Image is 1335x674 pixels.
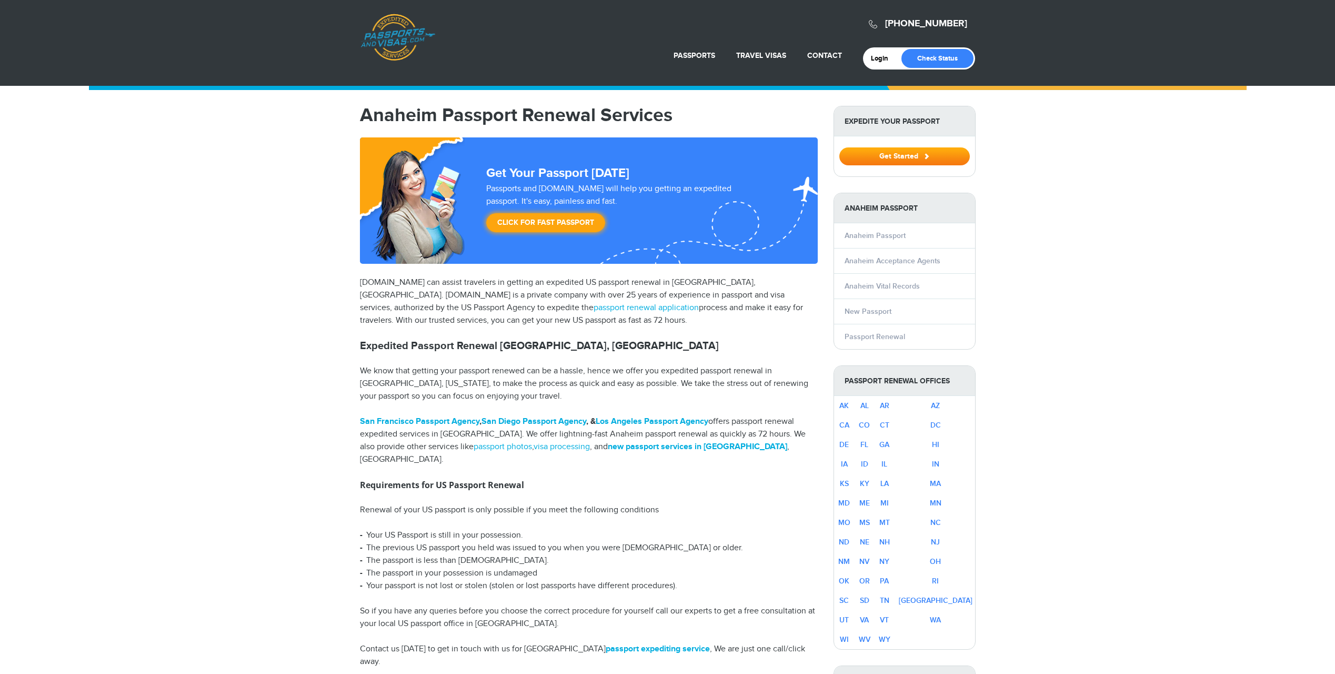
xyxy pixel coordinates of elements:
[881,460,887,469] a: IL
[879,538,890,547] a: NH
[930,518,941,527] a: NC
[932,577,939,586] a: RI
[839,152,970,160] a: Get Started
[930,479,941,488] a: MA
[360,417,708,427] strong: , , &
[932,460,939,469] a: IN
[594,303,699,313] a: passport renewal application
[360,365,818,403] p: We know that getting your passport renewed can be a hassle, hence we offer you expedited passport...
[360,542,818,554] li: The previous US passport you held was issued to you when you were [DEMOGRAPHIC_DATA] or older.
[845,307,891,316] a: New Passport
[839,596,849,605] a: SC
[360,340,719,352] strong: Expedited Passport Renewal [GEOGRAPHIC_DATA], [GEOGRAPHIC_DATA]
[606,644,710,654] a: passport expediting service
[840,479,849,488] a: KS
[839,440,849,449] a: DE
[899,596,972,605] a: [GEOGRAPHIC_DATA]
[360,529,818,542] li: Your US Passport is still in your possession.
[839,401,849,410] a: AK
[879,557,889,566] a: NY
[880,421,889,430] a: CT
[360,14,435,61] a: Passports & [DOMAIN_NAME]
[486,165,629,181] strong: Get Your Passport [DATE]
[859,518,870,527] a: MS
[841,460,848,469] a: IA
[360,479,524,491] strong: Requirements for US Passport Renewal
[839,616,849,625] a: UT
[880,499,889,508] a: MI
[360,276,818,327] p: [DOMAIN_NAME] can assist travelers in getting an expedited US passport renewal in [GEOGRAPHIC_DAT...
[486,213,605,232] a: Click for Fast Passport
[930,557,941,566] a: OH
[932,440,939,449] a: HI
[360,567,818,580] li: The passport in your possession is undamaged
[839,577,849,586] a: OK
[901,49,973,68] a: Check Status
[834,106,975,136] strong: Expedite Your Passport
[534,442,590,452] a: visa processing
[360,504,818,517] p: Renewal of your US passport is only possible if you meet the following conditions
[845,231,906,240] a: Anaheim Passport
[360,554,818,567] li: The passport is less than [DEMOGRAPHIC_DATA].
[360,643,818,668] p: Contact us [DATE] to get in touch with us for [GEOGRAPHIC_DATA] , We are just one call/click away.
[885,18,967,29] a: [PHONE_NUMBER]
[930,499,941,508] a: MN
[860,538,869,547] a: NE
[931,538,940,547] a: NJ
[880,616,889,625] a: VT
[481,417,586,427] a: San Diego Passport Agency
[879,635,890,644] a: WY
[360,106,818,125] h1: Anaheim Passport Renewal Services
[838,499,850,508] a: MD
[879,518,890,527] a: MT
[880,577,889,586] a: PA
[838,518,850,527] a: MO
[930,421,941,430] a: DC
[839,538,849,547] a: ND
[674,51,715,60] a: Passports
[871,54,896,63] a: Login
[879,440,889,449] a: GA
[596,417,708,427] a: Los Angeles Passport Agency
[474,442,532,452] a: passport photos
[930,616,941,625] a: WA
[880,401,889,410] a: AR
[859,499,870,508] a: ME
[859,421,870,430] a: CO
[860,479,869,488] a: KY
[839,421,849,430] a: CA
[845,332,905,341] a: Passport Renewal
[736,51,786,60] a: Travel Visas
[482,183,769,237] div: Passports and [DOMAIN_NAME] will help you getting an expedited passport. It's easy, painless and ...
[845,256,940,265] a: Anaheim Acceptance Agents
[859,577,870,586] a: OR
[839,147,970,165] button: Get Started
[834,366,975,396] strong: Passport Renewal Offices
[608,442,787,452] a: new passport services in [GEOGRAPHIC_DATA]
[860,401,869,410] a: AL
[860,440,868,449] a: FL
[859,557,869,566] a: NV
[860,596,869,605] a: SD
[845,282,920,291] a: Anaheim Vital Records
[840,635,849,644] a: WI
[360,580,818,592] li: Your passport is not lost or stolen (stolen or lost passports have different procedures).
[880,596,889,605] a: TN
[861,460,868,469] a: ID
[834,193,975,223] strong: Anaheim Passport
[838,557,850,566] a: NM
[860,616,869,625] a: VA
[360,415,818,466] p: offers passport renewal expedited services in [GEOGRAPHIC_DATA]. We offer lightning-fast Anaheim ...
[880,479,889,488] a: LA
[807,51,842,60] a: Contact
[360,417,479,427] a: San Francisco Passport Agency
[931,401,940,410] a: AZ
[859,635,870,644] a: WV
[360,605,818,630] p: So if you have any queries before you choose the correct procedure for yourself call our experts ...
